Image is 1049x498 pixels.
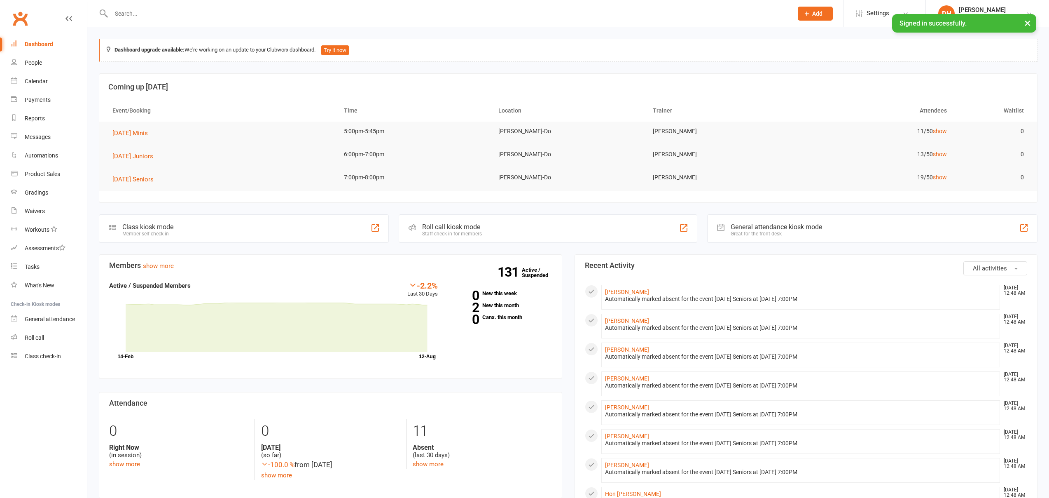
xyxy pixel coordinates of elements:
[261,419,400,444] div: 0
[899,19,967,27] span: Signed in successfully.
[25,115,45,122] div: Reports
[11,239,87,258] a: Assessments
[963,261,1027,275] button: All activities
[25,78,48,85] div: Calendar
[11,54,87,72] a: People
[798,7,833,21] button: Add
[413,444,551,459] div: (last 30 days)
[731,231,822,237] div: Great for the front desk
[605,462,649,468] a: [PERSON_NAME]
[973,265,1007,272] span: All activities
[261,472,292,479] a: show more
[112,129,148,137] span: [DATE] Minis
[1020,14,1035,32] button: ×
[413,444,551,451] strong: Absent
[1000,343,1027,354] time: [DATE] 12:48 AM
[605,411,997,418] div: Automatically marked absent for the event [DATE] Seniors at [DATE] 7:00PM
[731,223,822,231] div: General attendance kiosk mode
[25,263,40,270] div: Tasks
[109,282,191,289] strong: Active / Suspended Members
[933,128,947,134] a: show
[422,223,482,231] div: Roll call kiosk mode
[114,47,185,53] strong: Dashboard upgrade available:
[491,122,645,141] td: [PERSON_NAME]-Do
[11,35,87,54] a: Dashboard
[933,151,947,157] a: show
[261,460,294,469] span: -100.0 %
[25,226,49,233] div: Workouts
[1000,401,1027,411] time: [DATE] 12:48 AM
[336,145,491,164] td: 6:00pm-7:00pm
[954,145,1031,164] td: 0
[605,433,649,439] a: [PERSON_NAME]
[605,324,997,331] div: Automatically marked absent for the event [DATE] Seniors at [DATE] 7:00PM
[109,399,552,407] h3: Attendance
[122,223,173,231] div: Class kiosk mode
[800,100,954,121] th: Attendees
[605,296,997,303] div: Automatically marked absent for the event [DATE] Seniors at [DATE] 7:00PM
[605,440,997,447] div: Automatically marked absent for the event [DATE] Seniors at [DATE] 7:00PM
[954,100,1031,121] th: Waitlist
[11,128,87,146] a: Messages
[11,91,87,109] a: Payments
[99,39,1037,62] div: We're working on an update to your Clubworx dashboard.
[585,261,1028,270] h3: Recent Activity
[25,208,45,214] div: Waivers
[11,310,87,329] a: General attendance kiosk mode
[407,281,438,298] div: Last 30 Days
[450,313,479,326] strong: 0
[933,174,947,181] a: show
[25,41,53,47] div: Dashboard
[645,122,800,141] td: [PERSON_NAME]
[522,261,558,284] a: 131Active / Suspended
[11,183,87,202] a: Gradings
[25,134,51,140] div: Messages
[10,8,30,29] a: Clubworx
[450,289,479,302] strong: 0
[11,347,87,366] a: Class kiosk mode
[605,317,649,324] a: [PERSON_NAME]
[25,96,51,103] div: Payments
[109,444,248,451] strong: Right Now
[450,303,551,308] a: 2New this month
[605,382,997,389] div: Automatically marked absent for the event [DATE] Seniors at [DATE] 7:00PM
[11,109,87,128] a: Reports
[491,100,645,121] th: Location
[498,266,522,278] strong: 131
[261,459,400,470] div: from [DATE]
[25,334,44,341] div: Roll call
[112,151,159,161] button: [DATE] Juniors
[25,282,54,289] div: What's New
[959,14,1012,21] div: [PERSON_NAME]-Do
[1000,430,1027,440] time: [DATE] 12:48 AM
[261,444,400,459] div: (so far)
[450,301,479,314] strong: 2
[800,168,954,187] td: 19/50
[800,145,954,164] td: 13/50
[143,262,174,270] a: show more
[645,100,800,121] th: Trainer
[11,202,87,221] a: Waivers
[261,444,400,451] strong: [DATE]
[1000,372,1027,383] time: [DATE] 12:48 AM
[645,145,800,164] td: [PERSON_NAME]
[800,122,954,141] td: 11/50
[1000,458,1027,469] time: [DATE] 12:48 AM
[605,491,661,497] a: Hon [PERSON_NAME]
[25,189,48,196] div: Gradings
[867,4,889,23] span: Settings
[109,261,552,270] h3: Members
[11,276,87,295] a: What's New
[959,6,1012,14] div: [PERSON_NAME]
[25,171,60,177] div: Product Sales
[109,419,248,444] div: 0
[491,145,645,164] td: [PERSON_NAME]-Do
[605,404,649,411] a: [PERSON_NAME]
[11,329,87,347] a: Roll call
[954,168,1031,187] td: 0
[11,258,87,276] a: Tasks
[122,231,173,237] div: Member self check-in
[812,10,822,17] span: Add
[450,315,551,320] a: 0Canx. this month
[109,460,140,468] a: show more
